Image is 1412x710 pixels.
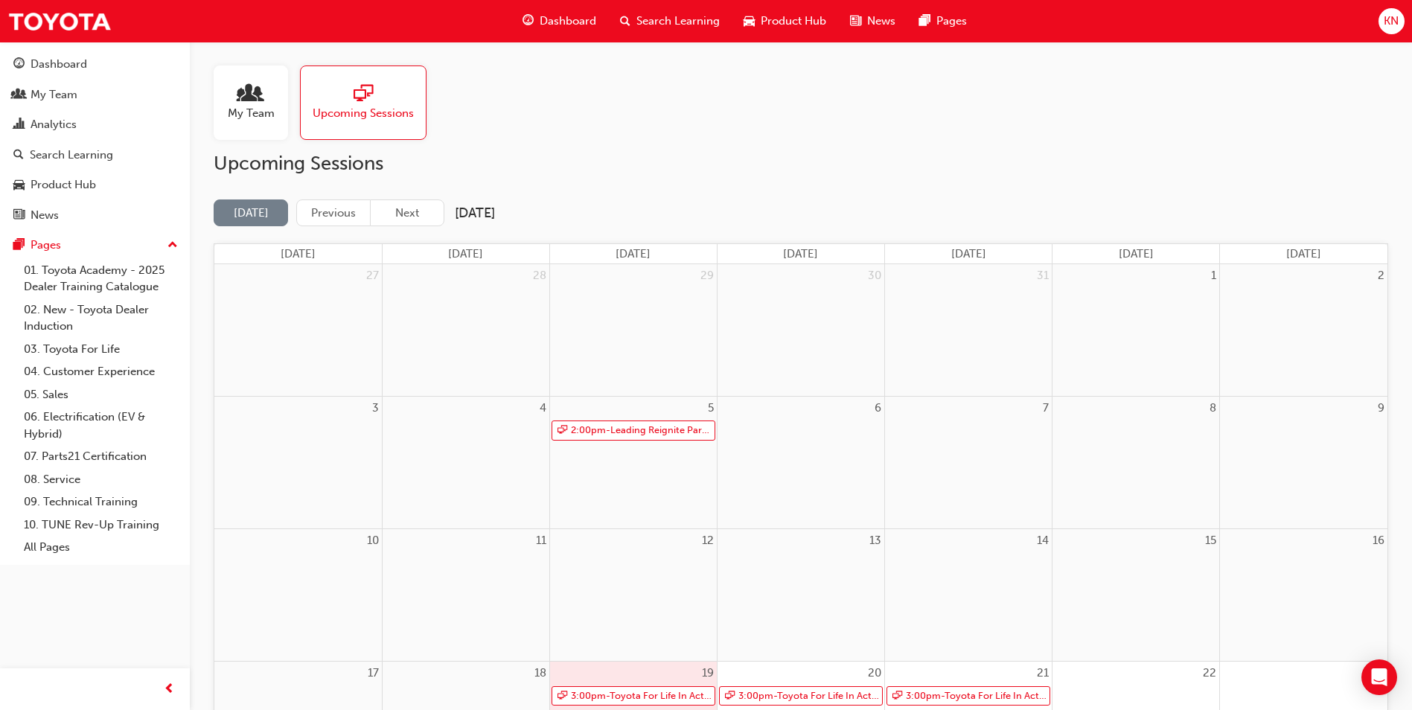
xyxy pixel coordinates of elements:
[948,244,989,264] a: Thursday
[6,202,184,229] a: News
[18,360,184,383] a: 04. Customer Experience
[1283,244,1324,264] a: Saturday
[214,528,382,661] td: August 10, 2025
[18,406,184,445] a: 06. Electrification (EV & Hybrid)
[885,528,1052,661] td: August 14, 2025
[455,205,495,222] h2: [DATE]
[549,528,717,661] td: August 12, 2025
[1286,247,1321,260] span: [DATE]
[558,687,567,706] span: sessionType_ONLINE_URL-icon
[1361,659,1397,695] div: Open Intercom Messenger
[705,397,717,420] a: August 5, 2025
[608,6,732,36] a: search-iconSearch Learning
[867,13,895,30] span: News
[6,171,184,199] a: Product Hub
[558,421,567,440] span: sessionType_ONLINE_URL-icon
[31,86,77,103] div: My Team
[699,662,717,685] a: August 19, 2025
[31,116,77,133] div: Analytics
[866,529,884,552] a: August 13, 2025
[214,264,382,396] td: July 27, 2025
[951,247,986,260] span: [DATE]
[531,662,549,685] a: August 18, 2025
[732,6,838,36] a: car-iconProduct Hub
[18,490,184,514] a: 09. Technical Training
[296,199,371,227] button: Previous
[636,13,720,30] span: Search Learning
[1200,662,1219,685] a: August 22, 2025
[445,244,486,264] a: Monday
[885,264,1052,396] td: July 31, 2025
[6,81,184,109] a: My Team
[18,445,184,468] a: 07. Parts21 Certification
[530,264,549,287] a: July 28, 2025
[570,687,712,706] span: 3:00pm - Toyota For Life In Action - Virtual Classroom
[717,528,884,661] td: August 13, 2025
[616,247,651,260] span: [DATE]
[620,12,630,31] span: search-icon
[892,687,902,706] span: sessionType_ONLINE_URL-icon
[1220,264,1387,396] td: August 2, 2025
[18,536,184,559] a: All Pages
[382,528,549,661] td: August 11, 2025
[31,176,96,194] div: Product Hub
[1370,529,1387,552] a: August 16, 2025
[885,396,1052,528] td: August 7, 2025
[725,687,735,706] span: sessionType_ONLINE_URL-icon
[13,209,25,223] span: news-icon
[281,247,316,260] span: [DATE]
[905,687,1047,706] span: 3:00pm - Toyota For Life In Action - Virtual Classroom
[717,264,884,396] td: July 30, 2025
[1202,529,1219,552] a: August 15, 2025
[164,680,175,699] span: prev-icon
[18,259,184,298] a: 01. Toyota Academy - 2025 Dealer Training Catalogue
[13,118,25,132] span: chart-icon
[167,236,178,255] span: up-icon
[549,396,717,528] td: August 5, 2025
[7,4,112,38] img: Trak
[1052,528,1220,661] td: August 15, 2025
[1375,397,1387,420] a: August 9, 2025
[13,58,25,71] span: guage-icon
[313,105,414,122] span: Upcoming Sessions
[365,662,382,685] a: August 17, 2025
[1220,528,1387,661] td: August 16, 2025
[13,89,25,102] span: people-icon
[369,397,382,420] a: August 3, 2025
[6,231,184,259] button: Pages
[354,84,373,105] span: sessionType_ONLINE_URL-icon
[448,247,483,260] span: [DATE]
[907,6,979,36] a: pages-iconPages
[865,662,884,685] a: August 20, 2025
[1034,529,1052,552] a: August 14, 2025
[18,514,184,537] a: 10. TUNE Rev-Up Training
[1220,396,1387,528] td: August 9, 2025
[1208,264,1219,287] a: August 1, 2025
[241,84,261,105] span: people-icon
[31,237,61,254] div: Pages
[872,397,884,420] a: August 6, 2025
[1119,247,1154,260] span: [DATE]
[744,12,755,31] span: car-icon
[936,13,967,30] span: Pages
[919,12,930,31] span: pages-icon
[18,338,184,361] a: 03. Toyota For Life
[18,298,184,338] a: 02. New - Toyota Dealer Induction
[717,396,884,528] td: August 6, 2025
[1116,244,1157,264] a: Friday
[1034,264,1052,287] a: July 31, 2025
[31,56,87,73] div: Dashboard
[570,421,712,440] span: 2:00pm - Leading Reignite Part 2 - Virtual Classroom
[850,12,861,31] span: news-icon
[1375,264,1387,287] a: August 2, 2025
[214,152,1388,176] h2: Upcoming Sessions
[738,687,880,706] span: 3:00pm - Toyota For Life In Action - Virtual Classroom
[1207,397,1219,420] a: August 8, 2025
[18,383,184,406] a: 05. Sales
[18,468,184,491] a: 08. Service
[537,397,549,420] a: August 4, 2025
[697,264,717,287] a: July 29, 2025
[865,264,884,287] a: July 30, 2025
[511,6,608,36] a: guage-iconDashboard
[370,199,444,227] button: Next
